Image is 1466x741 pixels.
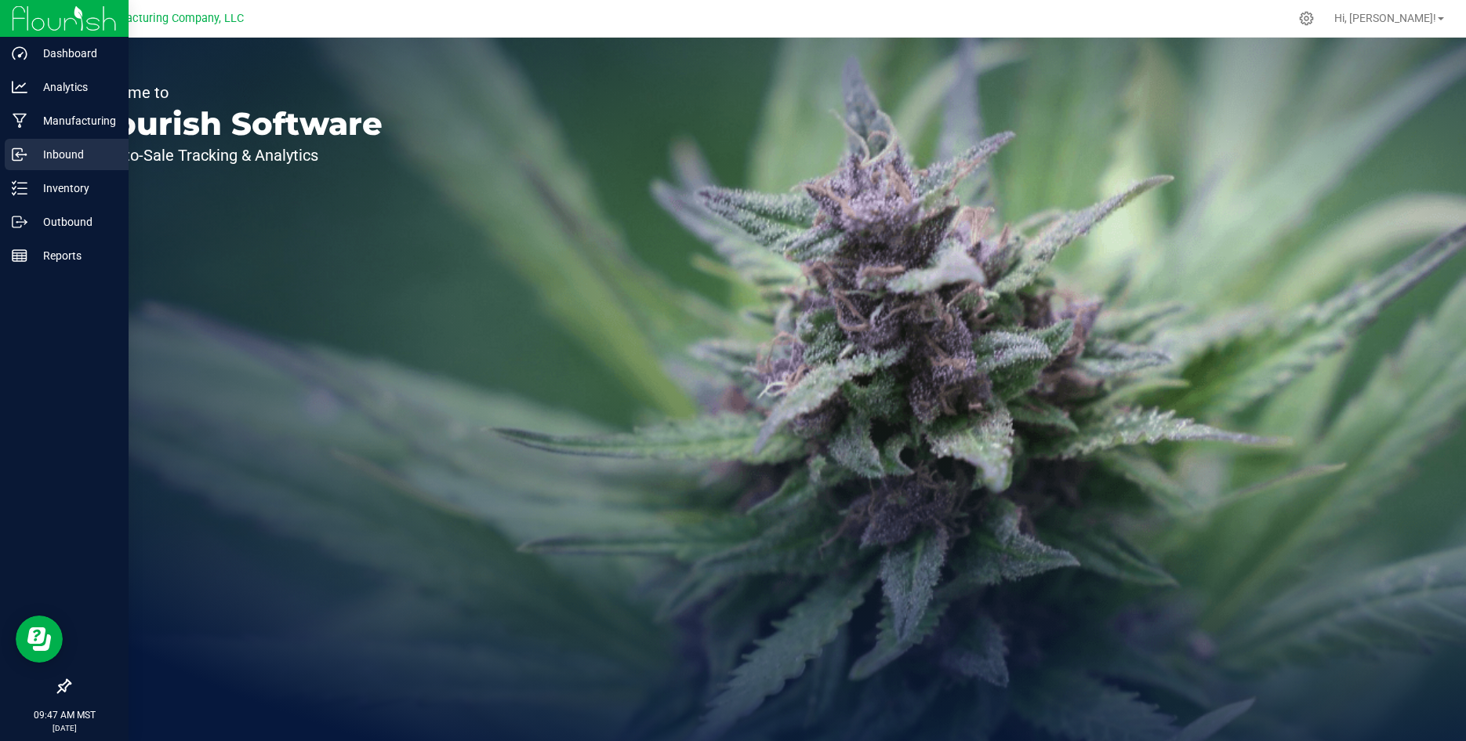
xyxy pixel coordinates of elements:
span: BB Manufacturing Company, LLC [76,12,244,25]
p: 09:47 AM MST [7,708,122,722]
span: Hi, [PERSON_NAME]! [1334,12,1436,24]
p: Reports [27,246,122,265]
inline-svg: Dashboard [12,45,27,61]
p: Manufacturing [27,111,122,130]
inline-svg: Reports [12,248,27,263]
div: Manage settings [1297,11,1316,26]
p: [DATE] [7,722,122,734]
p: Inventory [27,179,122,198]
p: Flourish Software [85,108,383,140]
p: Outbound [27,212,122,231]
inline-svg: Analytics [12,79,27,95]
p: Seed-to-Sale Tracking & Analytics [85,147,383,163]
inline-svg: Inbound [12,147,27,162]
p: Dashboard [27,44,122,63]
p: Analytics [27,78,122,96]
p: Inbound [27,145,122,164]
p: Welcome to [85,85,383,100]
inline-svg: Outbound [12,214,27,230]
inline-svg: Manufacturing [12,113,27,129]
inline-svg: Inventory [12,180,27,196]
iframe: Resource center [16,616,63,663]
